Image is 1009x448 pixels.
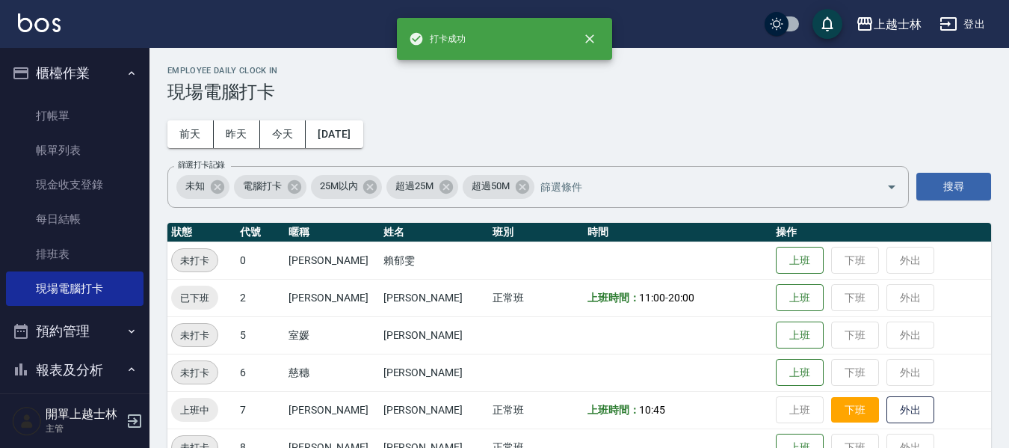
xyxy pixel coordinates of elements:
button: 今天 [260,120,306,148]
td: 5 [236,316,285,354]
td: [PERSON_NAME] [380,354,490,391]
h5: 開單上越士林 [46,407,122,422]
button: save [812,9,842,39]
span: 25M以內 [311,179,367,194]
button: 外出 [886,396,934,424]
div: 未知 [176,175,229,199]
span: 未打卡 [172,253,217,269]
th: 姓名 [380,223,490,242]
span: 超過50M [463,179,519,194]
td: [PERSON_NAME] [380,279,490,316]
span: 未打卡 [172,328,217,343]
span: 11:00 [639,292,665,304]
button: 下班 [831,397,879,423]
a: 現場電腦打卡 [6,271,144,306]
img: Person [12,406,42,436]
div: 上越士林 [874,15,922,34]
th: 暱稱 [285,223,379,242]
td: [PERSON_NAME] [285,242,379,279]
td: [PERSON_NAME] [285,279,379,316]
span: 未打卡 [172,365,217,381]
button: 上班 [776,322,824,349]
td: - [584,279,772,316]
a: 排班表 [6,237,144,271]
button: 搜尋 [916,173,991,200]
button: 上越士林 [850,9,928,40]
span: 電腦打卡 [234,179,291,194]
span: 20:00 [668,292,694,304]
a: 打帳單 [6,99,144,133]
button: [DATE] [306,120,362,148]
button: 前天 [167,120,214,148]
th: 班別 [489,223,583,242]
div: 電腦打卡 [234,175,306,199]
div: 25M以內 [311,175,383,199]
div: 超過25M [386,175,458,199]
div: 超過50M [463,175,534,199]
h3: 現場電腦打卡 [167,82,991,102]
th: 時間 [584,223,772,242]
a: 帳單列表 [6,133,144,168]
b: 上班時間： [587,292,640,304]
span: 10:45 [639,404,665,416]
button: close [573,22,606,55]
button: 昨天 [214,120,260,148]
td: 6 [236,354,285,391]
button: Open [880,175,904,199]
span: 已下班 [171,290,218,306]
th: 操作 [772,223,991,242]
button: 上班 [776,247,824,274]
span: 未知 [176,179,214,194]
td: [PERSON_NAME] [380,316,490,354]
td: 正常班 [489,391,583,429]
a: 每日結帳 [6,202,144,236]
input: 篩選條件 [537,174,860,200]
td: [PERSON_NAME] [380,391,490,429]
span: 超過25M [386,179,442,194]
span: 打卡成功 [409,31,466,46]
span: 上班中 [171,402,218,418]
button: 登出 [934,10,991,38]
button: 上班 [776,284,824,312]
td: 2 [236,279,285,316]
button: 櫃檯作業 [6,54,144,93]
td: 0 [236,242,285,279]
button: 預約管理 [6,312,144,351]
td: 7 [236,391,285,429]
h2: Employee Daily Clock In [167,66,991,76]
b: 上班時間： [587,404,640,416]
th: 狀態 [167,223,236,242]
p: 主管 [46,422,122,435]
a: 現金收支登錄 [6,168,144,202]
td: 慈穗 [285,354,379,391]
button: 報表及分析 [6,351,144,390]
label: 篩選打卡記錄 [178,159,225,171]
td: [PERSON_NAME] [285,391,379,429]
td: 正常班 [489,279,583,316]
td: 賴郁雯 [380,242,490,279]
button: 上班 [776,359,824,387]
th: 代號 [236,223,285,242]
td: 室媛 [285,316,379,354]
img: Logo [18,13,61,32]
